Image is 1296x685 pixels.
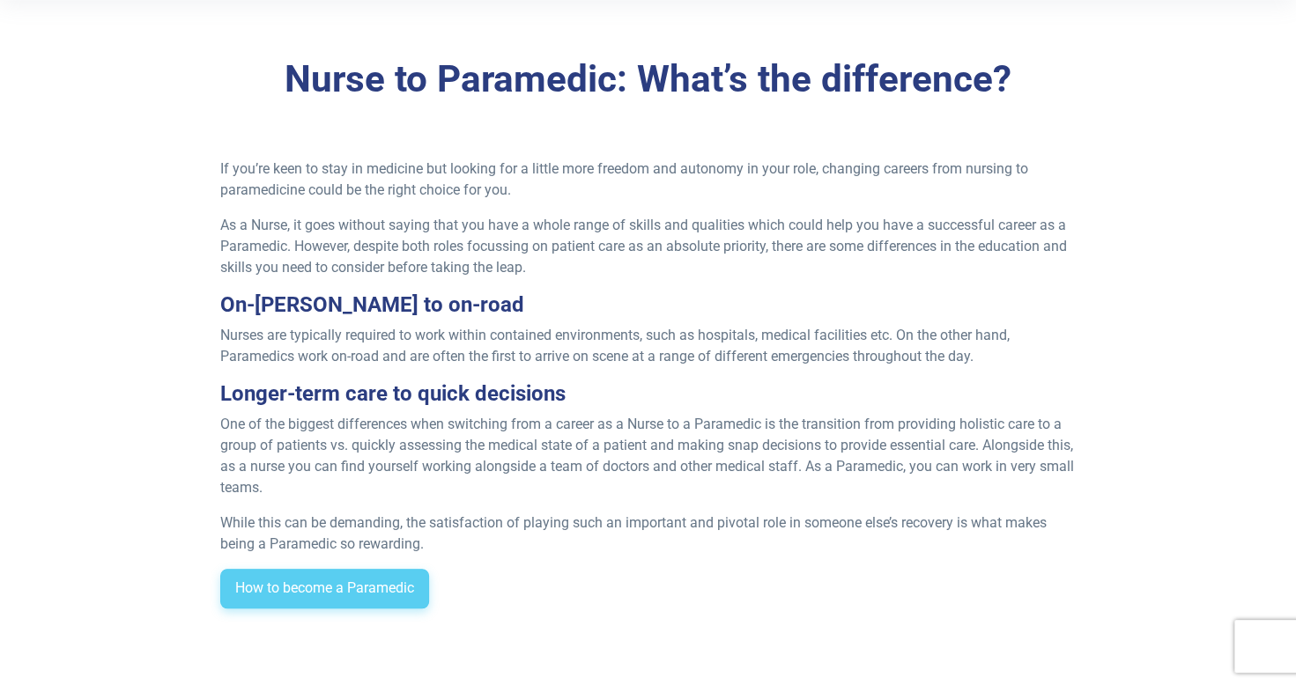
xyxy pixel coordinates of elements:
p: While this can be demanding, the satisfaction of playing such an important and pivotal role in so... [220,512,1076,555]
p: As a Nurse, it goes without saying that you have a whole range of skills and qualities which coul... [220,215,1076,278]
p: One of the biggest differences when switching from a career as a Nurse to a Paramedic is the tran... [220,414,1076,498]
strong: On-[PERSON_NAME] to on-road [220,292,524,317]
a: How to become a Paramedic [220,569,429,609]
span: If you’re keen to stay in medicine but looking for a little more freedom and autonomy in your rol... [220,160,1028,198]
strong: Longer-term care to quick decisions [220,381,566,406]
p: Nurses are typically required to work within contained environments, such as hospitals, medical f... [220,325,1076,367]
h2: Nurse to Paramedic: What’s the difference? [133,57,1164,102]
